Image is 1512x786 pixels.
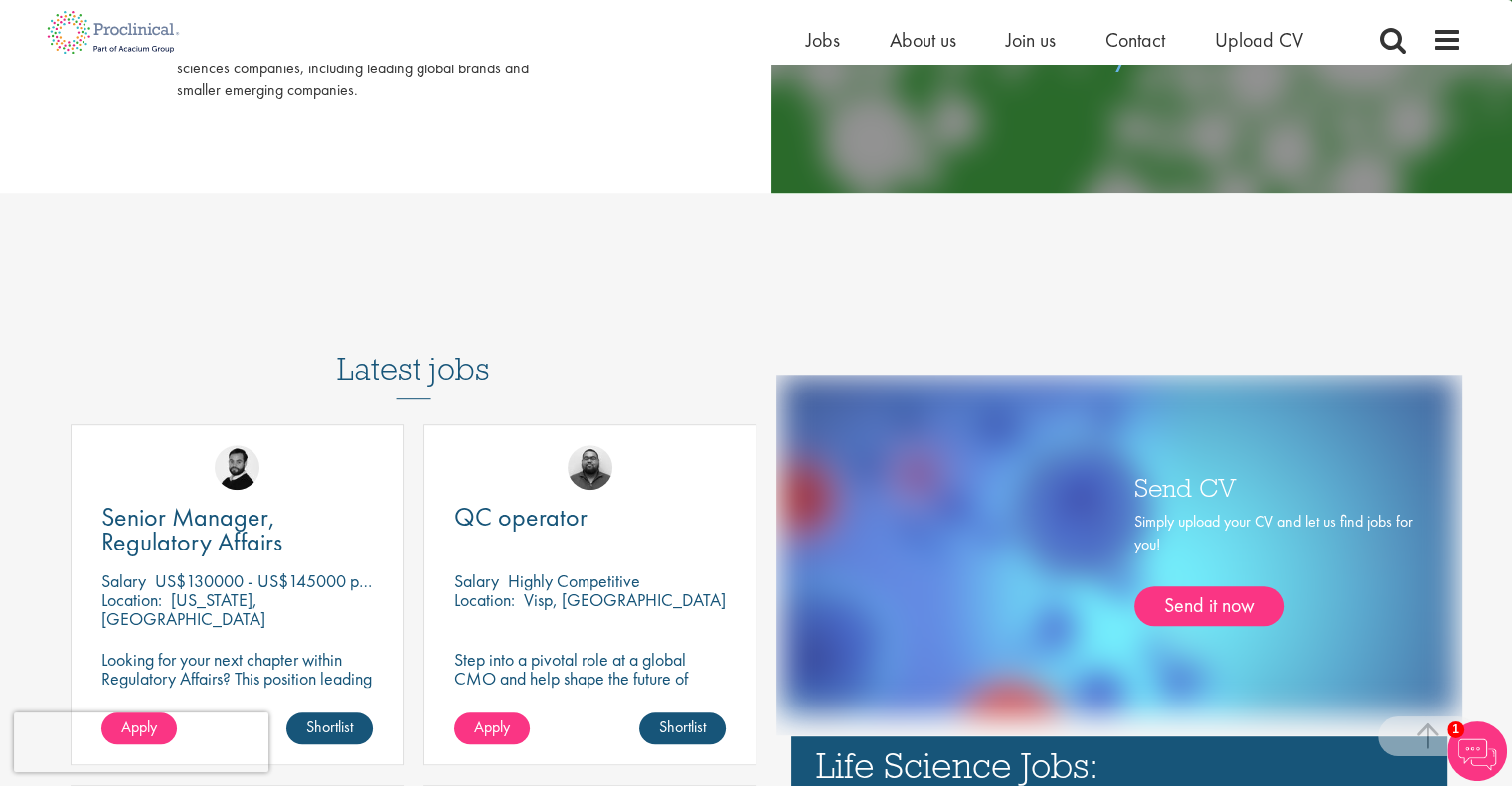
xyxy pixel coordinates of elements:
a: About us [890,27,956,53]
span: Salary [454,569,499,592]
a: Apply [454,712,530,744]
span: Salary [101,569,146,592]
iframe: reCAPTCHA [14,712,268,772]
img: Chatbot [1447,721,1507,781]
span: Apply [474,716,510,737]
a: Contact [1105,27,1165,53]
span: QC operator [454,500,588,534]
span: 1 [1447,721,1464,738]
a: Senior Manager, Regulatory Affairs [101,505,373,554]
p: [US_STATE], [GEOGRAPHIC_DATA] [101,588,265,630]
span: Senior Manager, Regulatory Affairs [101,500,282,558]
p: Highly Competitive [508,569,640,592]
img: Nick Walker [215,445,259,490]
a: Join us [1006,27,1056,53]
a: Jobs [806,27,840,53]
h3: Latest jobs [337,302,490,399]
a: Shortlist [639,712,726,744]
div: Simply upload your CV and let us find jobs for you! [1134,511,1413,626]
img: Ashley Bennett [568,445,612,490]
a: Shortlist [286,712,373,744]
a: QC operator [454,505,726,530]
p: Step into a pivotal role at a global CMO and help shape the future of healthcare manufacturing. [454,650,726,707]
h3: Life Science Jobs: [816,746,1423,783]
span: Location: [101,588,162,611]
p: Looking for your next chapter within Regulatory Affairs? This position leading projects and worki... [101,650,373,725]
a: Send it now [1134,586,1284,626]
img: one [780,375,1458,715]
span: Location: [454,588,515,611]
p: Visp, [GEOGRAPHIC_DATA] [524,588,726,611]
p: US$130000 - US$145000 per annum [155,569,421,592]
h3: Send CV [1134,474,1413,500]
a: Upload CV [1215,27,1303,53]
